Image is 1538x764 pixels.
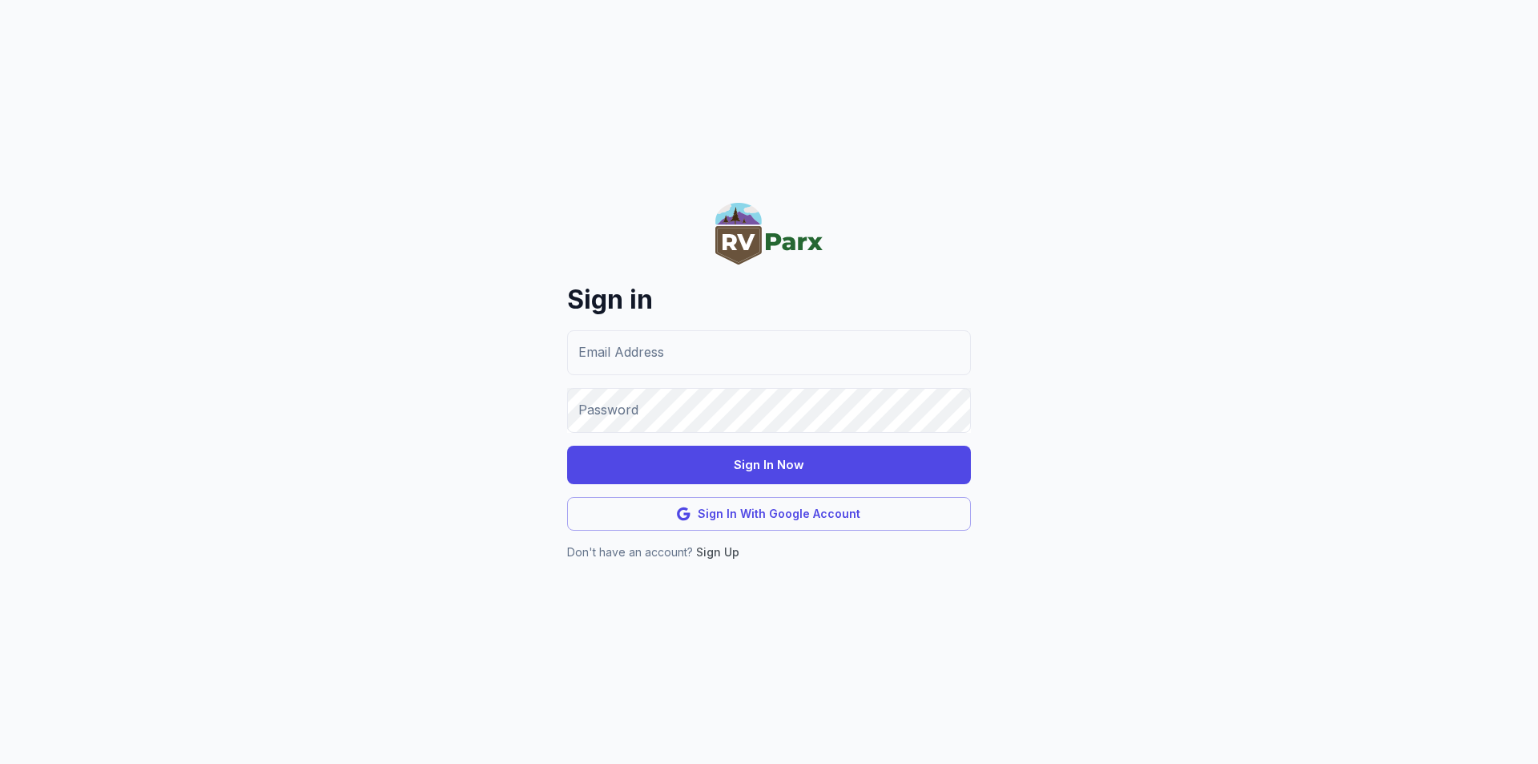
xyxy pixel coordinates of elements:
p: Don't have an account? [567,544,971,561]
h4: Sign in [567,282,971,317]
button: Sign In Now [567,446,971,484]
a: Sign Up [696,545,739,559]
button: Sign In With Google Account [567,497,971,532]
img: RVParx.com [715,203,823,265]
